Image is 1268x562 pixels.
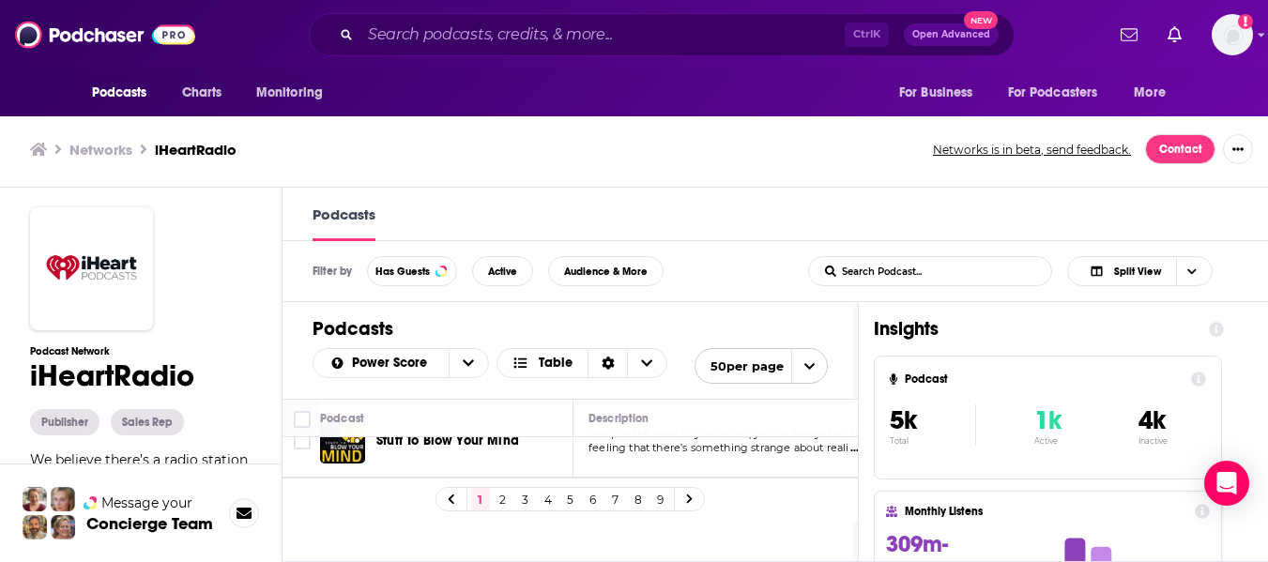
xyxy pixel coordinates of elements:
span: Active [488,266,517,277]
h2: Choose List sort [313,348,489,378]
button: Active [472,256,533,286]
button: Choose View [1067,256,1213,286]
span: Charts [182,80,222,106]
svg: Add a profile image [1238,14,1253,29]
p: Active [1034,436,1062,446]
img: User Profile [1212,14,1253,55]
button: open menu [886,75,997,111]
span: 4k [1138,404,1166,436]
span: Has Guests [375,266,430,277]
img: Podchaser - Follow, Share and Rate Podcasts [15,17,195,53]
img: iHeartRadio logo [30,207,153,330]
button: open menu [79,75,172,111]
a: 8 [629,488,648,510]
a: 7 [606,488,625,510]
button: Publisher [30,409,99,435]
button: open menu [313,357,449,370]
a: 2 [494,488,512,510]
span: feeling that there’s something strange about reali [588,441,849,454]
span: For Podcasters [1008,80,1098,106]
button: open menu [695,348,828,384]
span: Audience & More [564,266,648,277]
a: Show notifications dropdown [1160,19,1189,51]
button: Choose View [497,348,668,378]
a: Show notifications dropdown [1113,19,1145,51]
span: New [964,11,998,29]
h3: Filter by [313,265,352,278]
a: Charts [170,75,234,111]
span: Ctrl K [845,23,889,47]
img: Stuff To Blow Your Mind [320,418,365,463]
div: Podcast [320,407,364,430]
span: Stuff To Blow Your Mind [376,433,519,448]
span: Podcasts [92,80,147,106]
a: Stuff To Blow Your Mind [376,432,519,450]
a: 5 [561,488,580,510]
img: Jon Profile [23,515,47,539]
h3: Podcast Network [30,345,252,357]
button: open menu [449,349,488,377]
h4: Monthly Listens [905,505,1186,518]
p: Inactive [1138,436,1168,446]
span: Table [539,357,573,370]
a: Podcasts [313,205,375,241]
h1: Podcasts [313,317,828,341]
button: Networks is in beta, send feedback. [926,142,1138,158]
span: Split View [1114,266,1161,277]
input: Search podcasts, credits, & more... [360,20,845,50]
a: 4 [539,488,558,510]
button: open menu [243,75,347,111]
span: Open Advanced [912,30,990,39]
span: For Business [899,80,973,106]
img: Sydney Profile [23,487,47,511]
a: 6 [584,488,603,510]
span: Message your [101,494,192,512]
span: More [1134,80,1166,106]
button: Has Guests [367,256,457,286]
h2: Choose View [1067,256,1238,286]
button: Audience & More [548,256,664,286]
div: Open Intercom Messenger [1204,461,1249,506]
a: Contact [1145,134,1215,164]
span: Monitoring [256,80,323,106]
span: Logged in as Mallory813 [1212,14,1253,55]
span: ...More [850,441,888,456]
h1: Insights [874,317,1194,341]
div: Sort Direction [588,349,627,377]
h1: iHeartRadio [30,357,252,394]
button: Sales Rep [111,409,184,435]
span: Deep in the back of your mind, you’ve always had the [588,427,868,440]
a: iHeartRadio [155,141,237,159]
span: Power Score [352,357,434,370]
button: Show More Button [1223,134,1253,164]
span: 5k [890,404,917,436]
button: open menu [1121,75,1189,111]
a: 3 [516,488,535,510]
h3: Concierge Team [86,514,213,533]
img: Barbara Profile [51,515,75,539]
h4: Podcast [905,372,1184,386]
div: Search podcasts, credits, & more... [309,13,1015,56]
a: 9 [651,488,670,510]
span: Toggle select row [294,433,311,449]
p: Total [890,436,975,446]
a: Networks [69,141,132,159]
div: Description [588,407,649,430]
button: Open AdvancedNew [904,23,999,46]
span: 50 per page [695,352,784,381]
button: Show profile menu [1212,14,1253,55]
span: 1k [1034,404,1062,436]
button: open menu [996,75,1125,111]
img: Jules Profile [51,487,75,511]
a: 1 [471,488,490,510]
